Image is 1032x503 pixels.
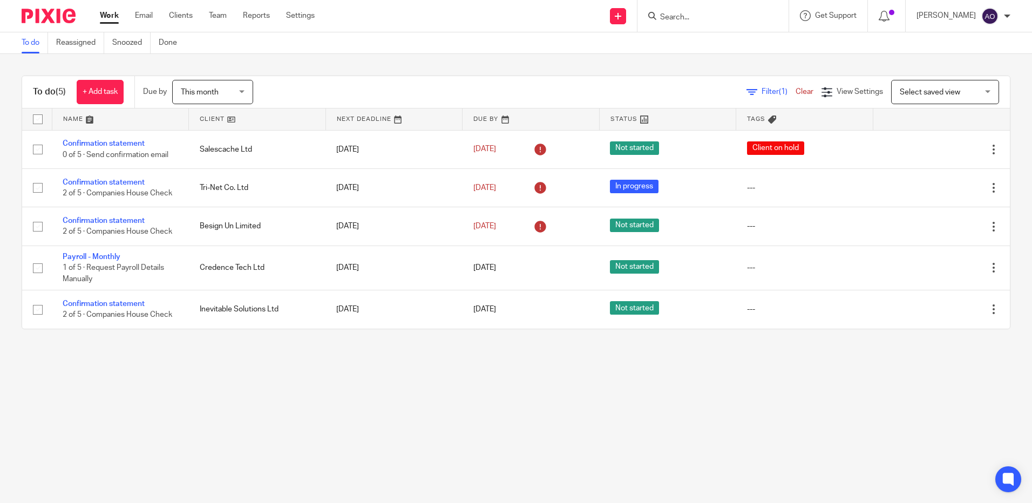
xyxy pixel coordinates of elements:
[189,207,326,246] td: Besign Un Limited
[747,141,804,155] span: Client on hold
[473,264,496,271] span: [DATE]
[610,180,658,193] span: In progress
[325,207,463,246] td: [DATE]
[112,32,151,53] a: Snoozed
[135,10,153,21] a: Email
[56,32,104,53] a: Reassigned
[747,116,765,122] span: Tags
[63,179,145,186] a: Confirmation statement
[286,10,315,21] a: Settings
[63,311,172,319] span: 2 of 5 · Companies House Check
[63,189,172,197] span: 2 of 5 · Companies House Check
[900,89,960,96] span: Select saved view
[981,8,999,25] img: svg%3E
[100,10,119,21] a: Work
[325,130,463,168] td: [DATE]
[189,290,326,329] td: Inevitable Solutions Ltd
[189,130,326,168] td: Salescache Ltd
[209,10,227,21] a: Team
[325,290,463,329] td: [DATE]
[63,264,164,283] span: 1 of 5 · Request Payroll Details Manually
[143,86,167,97] p: Due by
[63,253,120,261] a: Payroll - Monthly
[610,301,659,315] span: Not started
[325,168,463,207] td: [DATE]
[63,228,172,236] span: 2 of 5 · Companies House Check
[473,184,496,192] span: [DATE]
[63,151,168,159] span: 0 of 5 · Send confirmation email
[63,140,145,147] a: Confirmation statement
[747,221,863,232] div: ---
[181,89,219,96] span: This month
[837,88,883,96] span: View Settings
[473,146,496,153] span: [DATE]
[473,305,496,313] span: [DATE]
[189,246,326,290] td: Credence Tech Ltd
[659,13,756,23] input: Search
[610,219,659,232] span: Not started
[325,246,463,290] td: [DATE]
[63,217,145,225] a: Confirmation statement
[747,182,863,193] div: ---
[796,88,813,96] a: Clear
[22,32,48,53] a: To do
[815,12,857,19] span: Get Support
[762,88,796,96] span: Filter
[473,222,496,230] span: [DATE]
[747,262,863,273] div: ---
[779,88,787,96] span: (1)
[747,304,863,315] div: ---
[77,80,124,104] a: + Add task
[169,10,193,21] a: Clients
[610,141,659,155] span: Not started
[22,9,76,23] img: Pixie
[33,86,66,98] h1: To do
[189,168,326,207] td: Tri-Net Co. Ltd
[243,10,270,21] a: Reports
[610,260,659,274] span: Not started
[63,300,145,308] a: Confirmation statement
[916,10,976,21] p: [PERSON_NAME]
[159,32,185,53] a: Done
[56,87,66,96] span: (5)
